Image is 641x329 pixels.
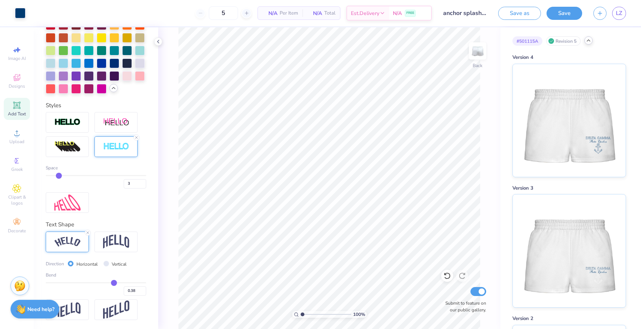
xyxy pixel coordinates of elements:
[54,302,81,317] img: Flag
[8,111,26,117] span: Add Text
[112,261,127,268] label: Vertical
[512,315,626,323] div: Version 2
[103,301,129,319] img: Rise
[103,142,129,151] img: Negative Space
[54,237,81,247] img: Arc
[393,9,402,17] span: N/A
[27,306,54,313] strong: Need help?
[54,194,81,211] img: Free Distort
[523,194,616,307] img: Version 3
[523,64,616,177] img: Version 4
[46,260,64,267] span: Direction
[9,139,24,145] span: Upload
[54,118,81,127] img: Stroke
[9,83,25,89] span: Designs
[351,9,379,17] span: Est. Delivery
[612,7,626,20] a: LZ
[498,7,541,20] button: Save as
[437,6,493,21] input: Untitled Design
[103,235,129,249] img: Arch
[8,55,26,61] span: Image AI
[473,62,482,69] div: Back
[353,311,365,318] span: 100 %
[46,272,56,278] span: Bend
[8,228,26,234] span: Decorate
[324,9,335,17] span: Total
[546,36,581,46] div: Revision 5
[46,164,58,171] span: Space
[46,220,146,229] div: Text Shape
[103,118,129,127] img: Shadow
[512,54,626,61] div: Version 4
[512,185,626,192] div: Version 3
[46,101,146,110] div: Styles
[262,9,277,17] span: N/A
[76,261,98,268] label: Horizontal
[307,9,322,17] span: N/A
[406,10,414,16] span: FREE
[616,9,622,18] span: LZ
[11,166,23,172] span: Greek
[209,6,238,20] input: – –
[441,300,486,313] label: Submit to feature on our public gallery.
[512,36,542,46] div: # 501115A
[547,7,582,20] button: Save
[470,43,485,58] img: Back
[4,194,30,206] span: Clipart & logos
[280,9,298,17] span: Per Item
[54,141,81,153] img: 3d Illusion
